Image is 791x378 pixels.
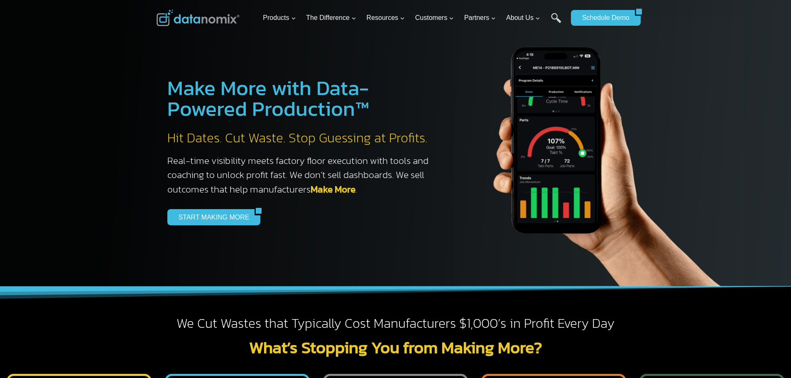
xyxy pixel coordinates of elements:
span: Resources [367,12,405,23]
span: Products [263,12,296,23]
nav: Primary Navigation [260,5,567,32]
span: Partners [464,12,496,23]
h2: What’s Stopping You from Making More? [157,339,635,356]
span: The Difference [306,12,356,23]
a: START MAKING MORE [167,209,255,225]
span: About Us [506,12,540,23]
img: Datanomix [157,10,240,26]
h1: Make More with Data-Powered Production™ [167,78,437,119]
a: Schedule Demo [571,10,635,26]
span: Customers [415,12,454,23]
a: Make More [311,182,355,196]
a: Search [551,13,561,32]
img: The Datanoix Mobile App available on Android and iOS Devices [454,17,744,286]
h3: Real-time visibility meets factory floor execution with tools and coaching to unlock profit fast.... [167,154,437,197]
h2: Hit Dates. Cut Waste. Stop Guessing at Profits. [167,129,437,147]
h2: We Cut Wastes that Typically Cost Manufacturers $1,000’s in Profit Every Day [157,315,635,332]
